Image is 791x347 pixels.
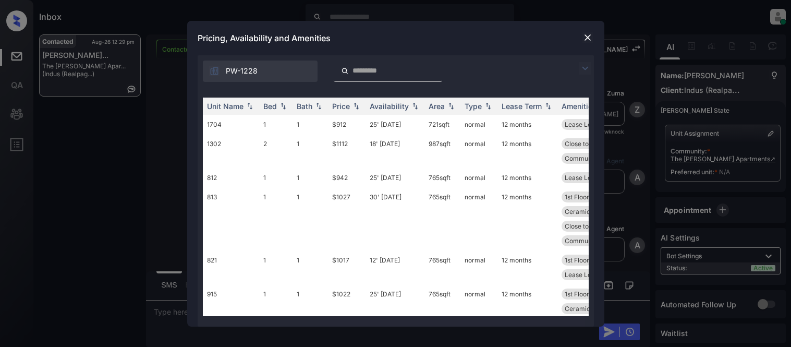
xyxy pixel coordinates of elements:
td: normal [460,250,497,284]
td: 813 [203,187,259,250]
td: 1 [259,187,293,250]
td: 12' [DATE] [366,250,424,284]
span: Lease Lock [565,121,599,128]
span: Lease Lock [565,174,599,182]
span: Close to [PERSON_NAME]... [565,222,646,230]
img: sorting [543,102,553,110]
div: Bath [297,102,312,111]
td: 1302 [203,134,259,168]
td: 1 [293,134,328,168]
div: Amenities [562,102,597,111]
td: 1 [293,168,328,187]
td: normal [460,115,497,134]
td: 721 sqft [424,115,460,134]
img: sorting [446,102,456,110]
td: 18' [DATE] [366,134,424,168]
td: normal [460,187,497,250]
td: $1017 [328,250,366,284]
span: Community Fee [565,154,612,162]
td: 12 months [497,115,557,134]
td: $942 [328,168,366,187]
img: close [582,32,593,43]
td: 1704 [203,115,259,134]
span: Community Fee [565,237,612,245]
td: 812 [203,168,259,187]
td: 1 [259,168,293,187]
td: 1 [259,250,293,284]
td: 25' [DATE] [366,115,424,134]
span: 1st Floor [565,256,589,264]
img: sorting [313,102,324,110]
span: Lease Lock [565,271,599,279]
td: 25' [DATE] [366,168,424,187]
td: $912 [328,115,366,134]
div: Lease Term [502,102,542,111]
span: 1st Floor [565,193,589,201]
td: 12 months [497,250,557,284]
span: Ceramic Tile Ki... [565,305,615,313]
td: 1 [293,187,328,250]
td: 12 months [497,187,557,250]
span: Close to [PERSON_NAME]... [565,140,646,148]
div: Price [332,102,350,111]
td: 821 [203,250,259,284]
td: 765 sqft [424,187,460,250]
td: 765 sqft [424,168,460,187]
td: 765 sqft [424,250,460,284]
td: 30' [DATE] [366,187,424,250]
td: 1 [293,250,328,284]
td: $1112 [328,134,366,168]
div: Bed [263,102,277,111]
span: 1st Floor [565,290,589,298]
img: icon-zuma [209,66,220,76]
div: Unit Name [207,102,244,111]
img: sorting [483,102,493,110]
img: sorting [351,102,361,110]
div: Type [465,102,482,111]
span: Ceramic Tile Ha... [565,208,617,216]
img: icon-zuma [579,62,591,75]
td: 12 months [497,168,557,187]
td: 1 [259,115,293,134]
td: 1 [293,115,328,134]
td: 12 months [497,134,557,168]
td: 987 sqft [424,134,460,168]
div: Area [429,102,445,111]
td: $1027 [328,187,366,250]
td: 2 [259,134,293,168]
td: normal [460,134,497,168]
div: Availability [370,102,409,111]
img: sorting [245,102,255,110]
div: Pricing, Availability and Amenities [187,21,604,55]
img: sorting [410,102,420,110]
span: PW-1228 [226,65,258,77]
img: icon-zuma [341,66,349,76]
img: sorting [278,102,288,110]
td: normal [460,168,497,187]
